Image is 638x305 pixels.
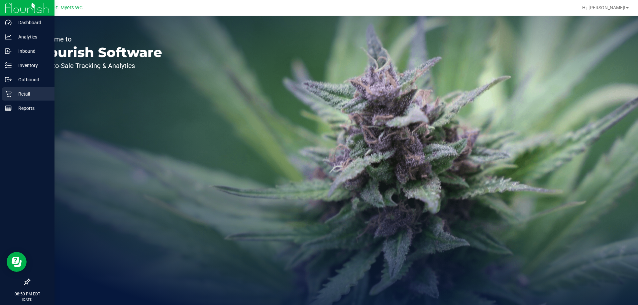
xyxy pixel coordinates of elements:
[5,48,12,54] inline-svg: Inbound
[5,19,12,26] inline-svg: Dashboard
[5,91,12,97] inline-svg: Retail
[7,252,27,272] iframe: Resource center
[53,5,82,11] span: Ft. Myers WC
[12,33,52,41] p: Analytics
[36,36,162,42] p: Welcome to
[3,297,52,302] p: [DATE]
[12,47,52,55] p: Inbound
[36,62,162,69] p: Seed-to-Sale Tracking & Analytics
[5,105,12,112] inline-svg: Reports
[12,19,52,27] p: Dashboard
[582,5,625,10] span: Hi, [PERSON_NAME]!
[36,46,162,59] p: Flourish Software
[3,291,52,297] p: 08:50 PM EDT
[12,90,52,98] p: Retail
[12,104,52,112] p: Reports
[12,76,52,84] p: Outbound
[5,76,12,83] inline-svg: Outbound
[5,62,12,69] inline-svg: Inventory
[5,34,12,40] inline-svg: Analytics
[12,61,52,69] p: Inventory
